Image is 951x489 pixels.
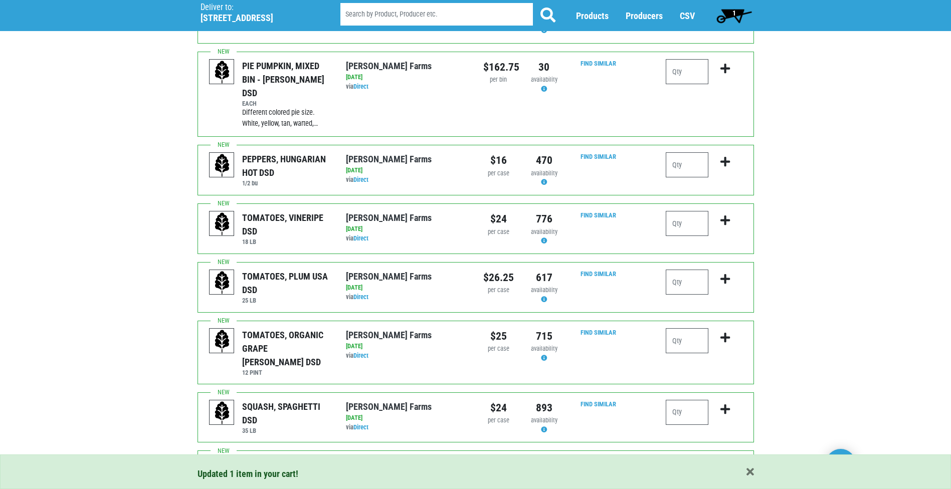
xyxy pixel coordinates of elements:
a: Direct [353,423,368,431]
span: availability [531,76,557,83]
div: per case [483,286,514,295]
div: [DATE] [346,166,468,175]
img: placeholder-variety-43d6402dacf2d531de610a020419775a.svg [210,153,235,178]
a: [PERSON_NAME] Farms [346,61,432,71]
div: TOMATOES, VINERIPE DSD [242,211,331,238]
div: SQUASH, SPAGHETTI DSD [242,400,331,427]
h5: [STREET_ADDRESS] [201,13,315,24]
div: PIE PUMPKIN, MIXED BIN - [PERSON_NAME] DSD [242,59,331,100]
div: [DATE] [346,413,468,423]
div: via [346,351,468,361]
img: placeholder-variety-43d6402dacf2d531de610a020419775a.svg [210,211,235,236]
div: $25 [483,328,514,344]
input: Qty [666,400,708,425]
div: 470 [529,152,559,168]
div: 776 [529,211,559,227]
div: Different colored pie size. White, yellow, tan, warted, [242,107,331,129]
img: placeholder-variety-43d6402dacf2d531de610a020419775a.svg [210,329,235,354]
div: TOMATOES, PLUM USA DSD [242,270,331,297]
a: Direct [353,293,368,301]
div: [DATE] [346,224,468,234]
img: placeholder-variety-43d6402dacf2d531de610a020419775a.svg [210,400,235,425]
a: Direct [353,83,368,90]
a: Find Similar [581,400,616,408]
h6: 25 LB [242,297,331,304]
div: $24 [483,400,514,416]
h6: 12 PINT [242,369,331,376]
div: per case [483,416,514,425]
div: TOMATOES, ORGANIC GRAPE [PERSON_NAME] DSD [242,328,331,369]
img: placeholder-variety-43d6402dacf2d531de610a020419775a.svg [210,270,235,295]
a: [PERSON_NAME] Farms [346,212,432,223]
div: PEPPERS, HUNGARIAN HOT DSD [242,152,331,179]
a: [PERSON_NAME] Farms [346,154,432,164]
input: Qty [666,59,708,84]
h6: 35 LB [242,427,331,434]
a: [PERSON_NAME] Farms [346,401,432,412]
a: Direct [353,352,368,359]
span: availability [531,228,557,235]
div: per case [483,169,514,178]
div: 617 [529,270,559,286]
div: via [346,234,468,243]
div: 893 [529,400,559,416]
div: [DATE] [346,73,468,82]
a: Find Similar [581,270,616,278]
span: … [314,119,318,128]
div: per bin [483,75,514,85]
div: $162.75 [483,59,514,75]
div: via [346,293,468,302]
div: Updated 1 item in your cart! [198,467,754,480]
input: Search by Product, Producer etc. [340,3,533,26]
h6: EACH [242,100,331,107]
div: via [346,82,468,92]
div: 30 [529,59,559,75]
a: Find Similar [581,211,616,219]
p: Deliver to: [201,3,315,13]
span: availability [531,345,557,352]
div: $16 [483,152,514,168]
a: Producers [626,11,663,21]
a: Find Similar [581,153,616,160]
input: Qty [666,152,708,177]
div: via [346,175,468,185]
a: Find Similar [581,329,616,336]
div: [DATE] [346,342,468,351]
a: Find Similar [581,60,616,67]
span: availability [531,416,557,424]
span: availability [531,169,557,177]
a: Direct [353,234,368,242]
div: 715 [529,328,559,344]
img: placeholder-variety-43d6402dacf2d531de610a020419775a.svg [210,60,235,85]
a: Direct [353,176,368,183]
input: Qty [666,211,708,236]
div: [DATE] [346,283,468,293]
a: [PERSON_NAME] Farms [346,271,432,282]
a: Products [576,11,609,21]
input: Qty [666,328,708,353]
a: [PERSON_NAME] Farms [346,330,432,340]
div: via [346,423,468,432]
h6: 18 LB [242,238,331,246]
a: 1 [712,6,756,26]
a: CSV [680,11,695,21]
h6: 1/2 bu [242,179,331,187]
div: $24 [483,211,514,227]
span: 1 [732,9,736,17]
div: per case [483,344,514,354]
div: $26.25 [483,270,514,286]
span: availability [531,286,557,294]
input: Qty [666,270,708,295]
div: per case [483,227,514,237]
